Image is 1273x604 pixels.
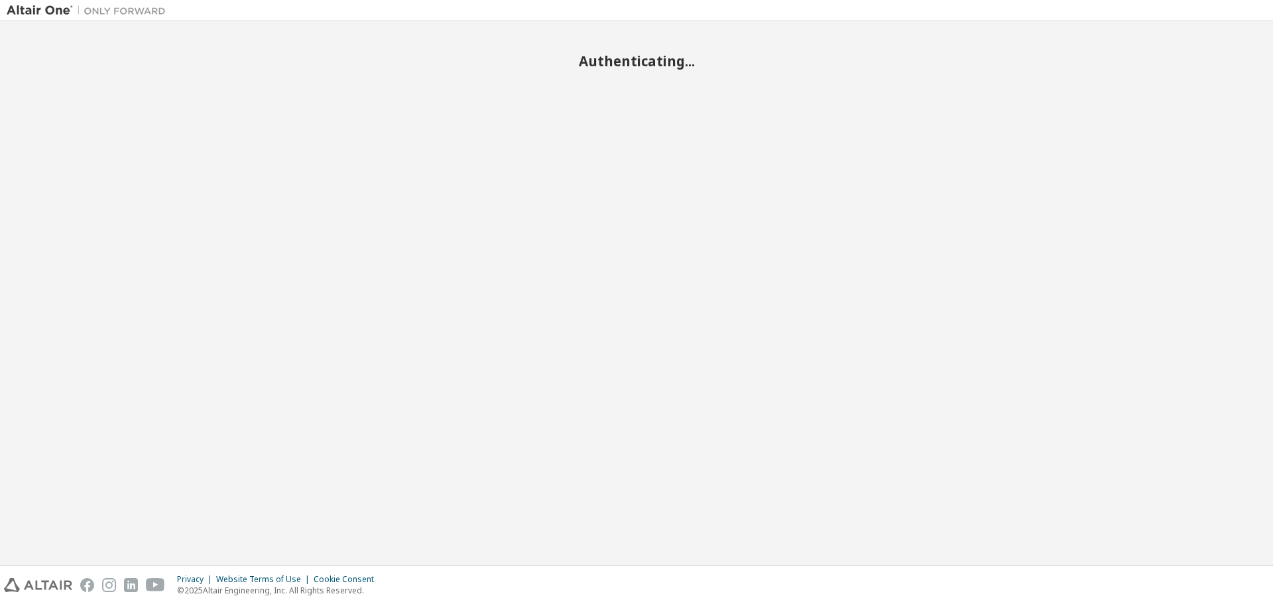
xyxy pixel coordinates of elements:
h2: Authenticating... [7,52,1266,70]
img: altair_logo.svg [4,578,72,592]
div: Cookie Consent [314,574,382,585]
img: youtube.svg [146,578,165,592]
p: © 2025 Altair Engineering, Inc. All Rights Reserved. [177,585,382,596]
img: linkedin.svg [124,578,138,592]
div: Privacy [177,574,216,585]
img: instagram.svg [102,578,116,592]
img: facebook.svg [80,578,94,592]
div: Website Terms of Use [216,574,314,585]
img: Altair One [7,4,172,17]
